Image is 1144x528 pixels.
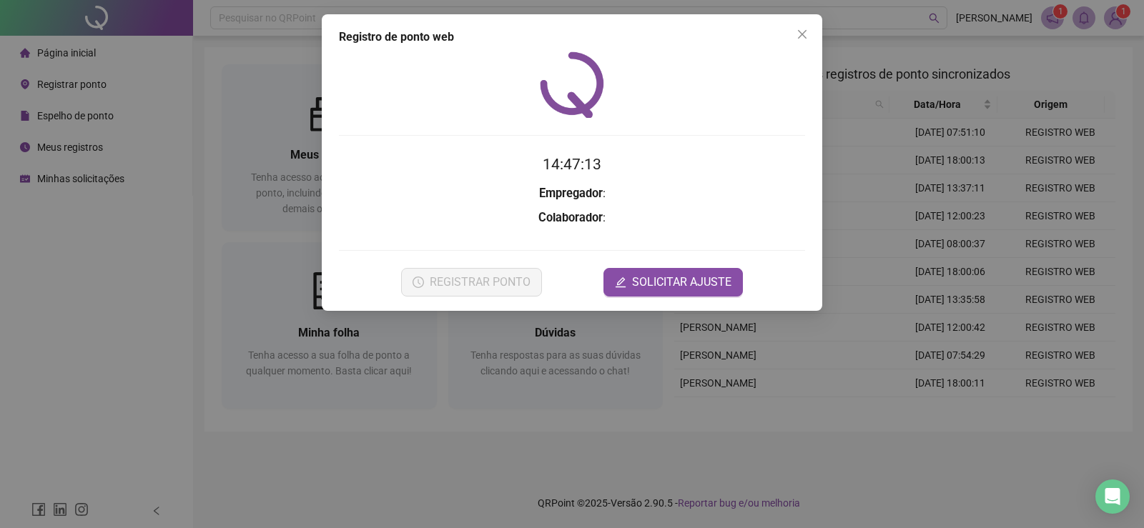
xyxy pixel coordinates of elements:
[791,23,814,46] button: Close
[603,268,743,297] button: editSOLICITAR AJUSTE
[540,51,604,118] img: QRPoint
[538,211,603,224] strong: Colaborador
[401,268,542,297] button: REGISTRAR PONTO
[539,186,603,200] strong: Empregador
[339,209,805,227] h3: :
[1095,479,1130,514] div: Open Intercom Messenger
[797,29,808,40] span: close
[543,156,601,173] time: 14:47:13
[339,29,805,46] div: Registro de ponto web
[339,184,805,203] h3: :
[615,277,626,288] span: edit
[632,274,731,291] span: SOLICITAR AJUSTE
